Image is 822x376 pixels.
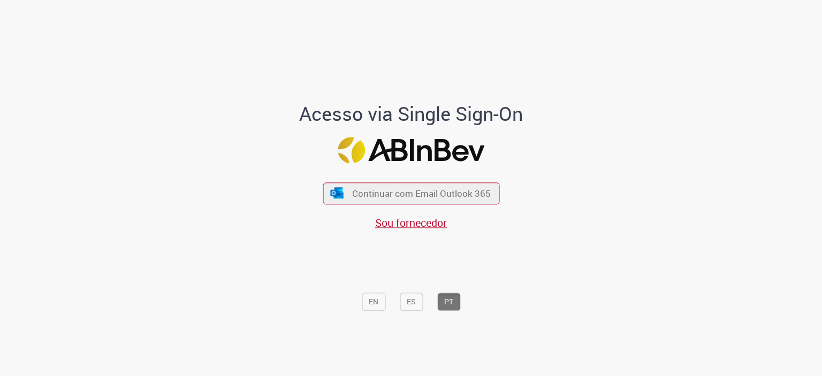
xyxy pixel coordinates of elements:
[362,293,385,311] button: EN
[437,293,460,311] button: PT
[263,103,560,125] h1: Acesso via Single Sign-On
[352,187,491,199] span: Continuar com Email Outlook 365
[338,137,484,164] img: Logo ABInBev
[400,293,423,311] button: ES
[330,187,345,198] img: ícone Azure/Microsoft 360
[375,216,447,230] a: Sou fornecedor
[323,182,499,204] button: ícone Azure/Microsoft 360 Continuar com Email Outlook 365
